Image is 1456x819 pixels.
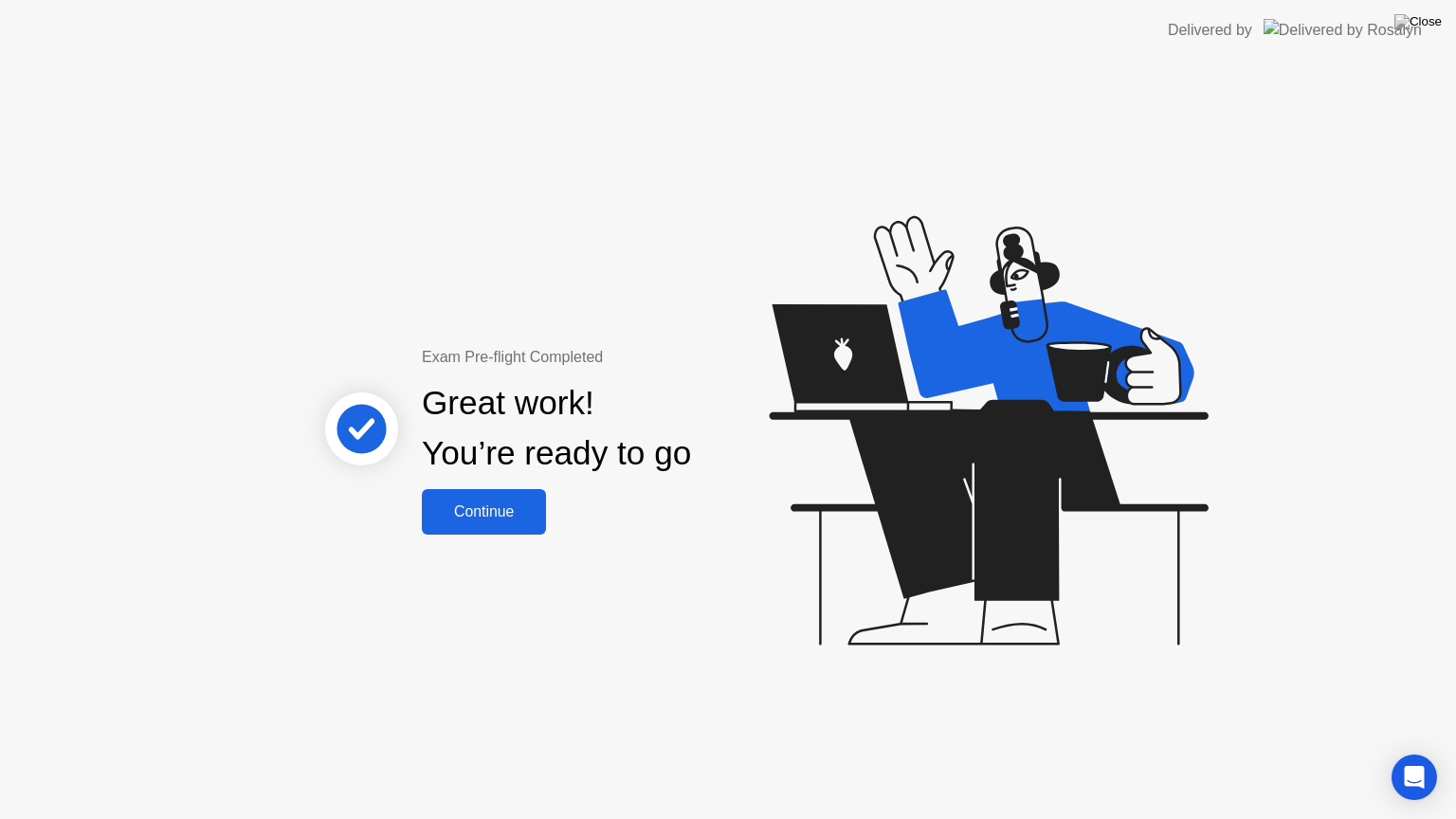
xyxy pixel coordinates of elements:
[422,346,813,369] div: Exam Pre-flight Completed
[422,378,691,479] div: Great work! You’re ready to go
[1264,19,1422,41] img: Delivered by Rosalyn
[428,503,540,520] div: Continue
[1392,755,1437,800] div: Open Intercom Messenger
[1168,19,1252,42] div: Delivered by
[1394,14,1442,29] img: Close
[422,489,546,535] button: Continue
